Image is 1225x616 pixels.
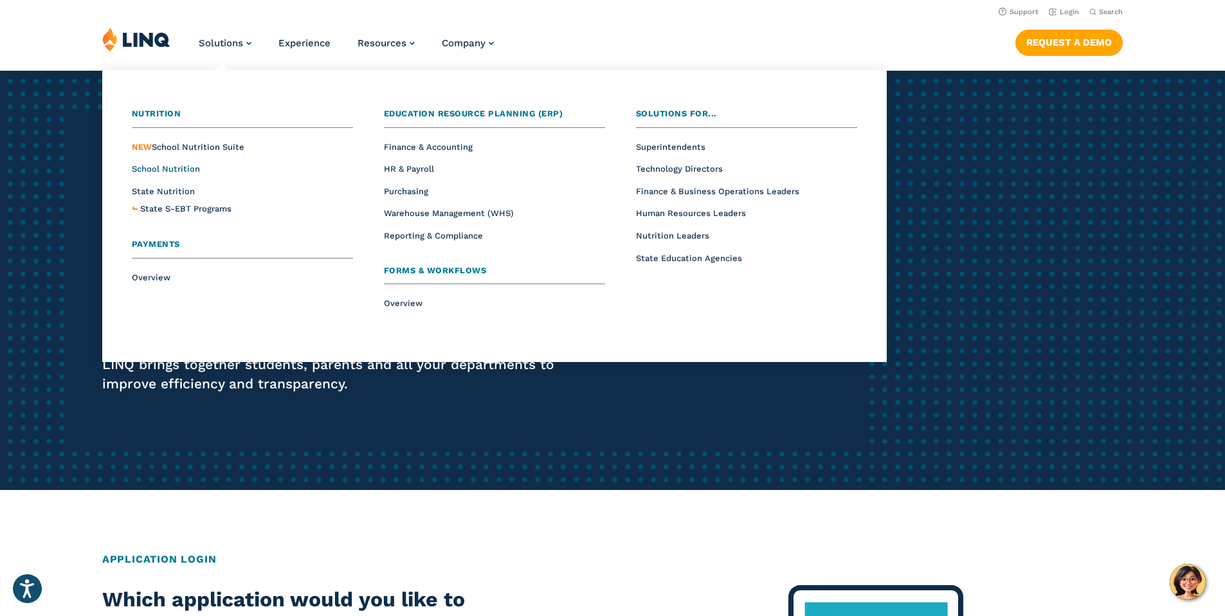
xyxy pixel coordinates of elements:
button: Hello, have a question? Let’s chat. [1170,564,1206,600]
a: Education Resource Planning (ERP) [384,107,605,128]
span: Solutions for... [636,109,717,118]
a: Payments [132,238,353,258]
a: Resources [358,37,415,49]
span: Resources [358,37,406,49]
h2: Application Login [102,552,1123,567]
a: Login [1049,8,1079,16]
a: Reporting & Compliance [384,231,483,240]
span: Payments [132,239,180,249]
a: State Nutrition [132,186,195,196]
span: School Nutrition Suite [132,142,244,152]
a: Experience [278,37,331,49]
a: Overview [132,273,170,282]
a: NEWSchool Nutrition Suite [132,142,244,152]
nav: Button Navigation [1015,27,1123,55]
span: Nutrition [132,109,181,118]
span: Forms & Workflows [384,266,487,275]
a: Human Resources Leaders [636,208,746,218]
a: Request a Demo [1015,30,1123,55]
span: NEW [132,142,152,152]
a: Overview [384,298,422,308]
a: Nutrition [132,107,353,128]
a: HR & Payroll [384,164,434,174]
a: State S-EBT Programs [140,203,231,216]
a: School Nutrition [132,164,200,174]
a: State Education Agencies [636,253,742,263]
button: Open Search Bar [1089,7,1123,17]
span: State S-EBT Programs [140,204,231,213]
a: Superintendents [636,142,705,152]
img: LINQ | K‑12 Software [102,27,170,51]
span: Solutions [199,37,243,49]
a: Forms & Workflows [384,264,605,285]
p: LINQ brings together students, parents and all your departments to improve efficiency and transpa... [102,355,574,394]
a: Finance & Accounting [384,142,473,152]
span: Company [442,37,485,49]
a: Technology Directors [636,164,723,174]
span: Search [1099,8,1123,16]
a: Warehouse Management (WHS) [384,208,514,218]
nav: Primary Navigation [199,27,494,69]
span: Education Resource Planning (ERP) [384,109,563,118]
a: Solutions for... [636,107,857,128]
a: Company [442,37,494,49]
a: Support [999,8,1039,16]
a: Purchasing [384,186,428,196]
a: Finance & Business Operations Leaders [636,186,799,196]
a: Solutions [199,37,251,49]
a: Nutrition Leaders [636,231,709,240]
